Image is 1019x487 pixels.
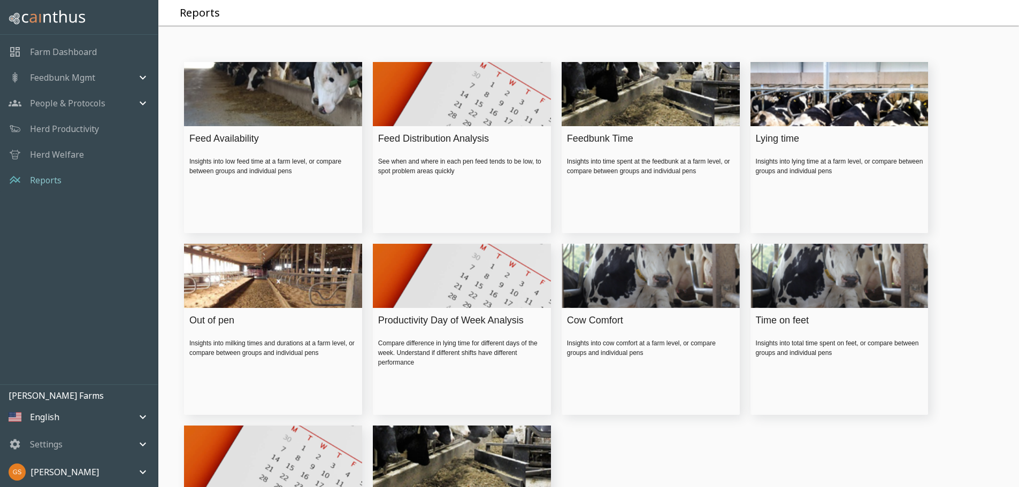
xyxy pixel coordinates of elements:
div: Insights into lying time at a farm level, or compare between groups and individual pens [756,157,923,176]
div: Insights into time spent at the feedbunk at a farm level, or compare between groups and individua... [567,157,734,176]
div: Out of pen [189,313,351,328]
div: Cow Comfort [567,313,729,328]
img: Feedbunk Time [562,49,740,139]
img: Time on feet [750,230,929,321]
p: Feedbunk Mgmt [30,71,95,84]
h5: Reports [180,6,220,20]
a: Farm Dashboard [30,45,97,58]
div: Feed Availability [189,132,351,146]
img: Cow Comfort [562,230,740,321]
p: People & Protocols [30,97,105,110]
div: Productivity Day of Week Analysis [378,313,540,328]
div: See when and where in each pen feed tends to be low, to spot problem areas quickly [378,157,546,176]
div: Compare difference in lying time for different days of the week. Understand if different shifts h... [378,338,546,367]
p: [PERSON_NAME] [30,466,99,478]
a: Reports [30,174,62,187]
div: Lying time [756,132,918,146]
img: 1aa0c48fb701e1da05996ac86e083ad1 [9,463,26,481]
p: [PERSON_NAME] Farms [9,389,158,402]
img: Productivity Day of Week Analysis [373,231,551,321]
p: Settings [30,438,63,451]
div: Time on feet [756,313,918,328]
div: Insights into cow comfort at a farm level, or compare groups and individual pens [567,338,734,358]
div: Insights into milking times and durations at a farm level, or compare between groups and individu... [189,338,357,358]
img: Lying time [750,49,929,139]
img: Feed Distribution Analysis [373,49,551,139]
a: Herd Productivity [30,122,99,135]
a: Herd Welfare [30,148,84,161]
div: Insights into low feed time at a farm level, or compare between groups and individual pens [189,157,357,176]
div: Feed Distribution Analysis [378,132,540,146]
div: Feedbunk Time [567,132,729,146]
div: Insights into total time spent on feet, or compare between groups and individual pens [756,338,923,358]
p: English [30,411,59,423]
img: Out of pen [184,230,362,321]
img: Feed Availability [184,49,362,139]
